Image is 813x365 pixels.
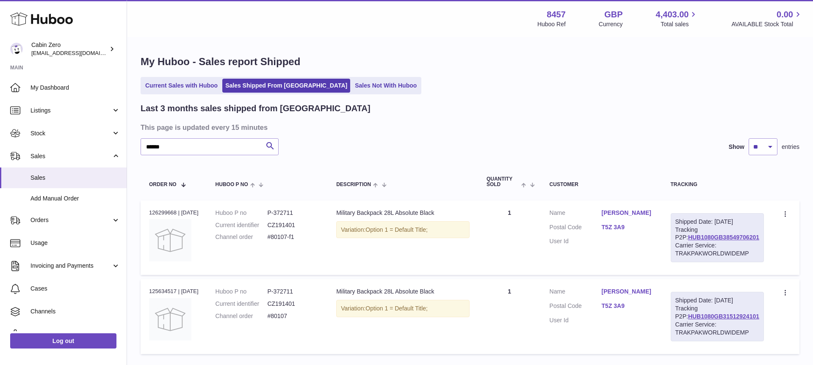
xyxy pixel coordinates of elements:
div: Military Backpack 28L Absolute Black [336,209,470,217]
dd: CZ191401 [267,300,319,308]
h1: My Huboo - Sales report Shipped [141,55,799,69]
span: AVAILABLE Stock Total [731,20,803,28]
td: 1 [478,200,541,275]
strong: GBP [604,9,622,20]
span: 4,403.00 [656,9,689,20]
div: Tracking [671,182,764,187]
dt: Huboo P no [216,288,268,296]
span: Settings [30,330,120,338]
h3: This page is updated every 15 minutes [141,123,797,132]
span: [EMAIL_ADDRESS][DOMAIN_NAME] [31,49,124,56]
div: 126299668 | [DATE] [149,209,199,217]
dt: Name [550,209,602,219]
a: T5Z 3A9 [602,223,654,231]
a: Current Sales with Huboo [142,79,221,93]
dt: Current identifier [216,221,268,229]
dt: Channel order [216,233,268,241]
dd: #80107 [267,312,319,320]
div: 125634517 | [DATE] [149,288,199,295]
dt: Name [550,288,602,298]
label: Show [729,143,744,151]
span: entries [782,143,799,151]
span: Order No [149,182,177,187]
div: Shipped Date: [DATE] [675,296,759,305]
span: Listings [30,107,111,115]
div: Cabin Zero [31,41,108,57]
span: Usage [30,239,120,247]
a: Log out [10,333,116,349]
span: Invoicing and Payments [30,262,111,270]
span: 0.00 [777,9,793,20]
div: Shipped Date: [DATE] [675,218,759,226]
a: Sales Shipped From [GEOGRAPHIC_DATA] [222,79,350,93]
a: Sales Not With Huboo [352,79,420,93]
span: Add Manual Order [30,195,120,203]
div: Variation: [336,221,470,239]
span: My Dashboard [30,84,120,92]
span: Orders [30,216,111,224]
div: Military Backpack 28L Absolute Black [336,288,470,296]
div: Variation: [336,300,470,317]
a: 4,403.00 Total sales [656,9,699,28]
div: Customer [550,182,654,187]
dd: #80107-f1 [267,233,319,241]
div: Tracking P2P: [671,213,764,262]
div: Carrier Service: TRAKPAKWORLDWIDEMP [675,321,759,337]
dt: User Id [550,237,602,245]
span: Quantity Sold [487,176,519,187]
a: 0.00 AVAILABLE Stock Total [731,9,803,28]
a: [PERSON_NAME] [602,288,654,296]
div: Carrier Service: TRAKPAKWORLDWIDEMP [675,242,759,258]
img: no-photo.jpg [149,298,191,340]
div: Tracking P2P: [671,292,764,341]
div: Huboo Ref [537,20,566,28]
dd: P-372711 [267,288,319,296]
dt: Postal Code [550,223,602,233]
img: huboo@cabinzero.com [10,43,23,55]
dt: User Id [550,316,602,324]
dd: P-372711 [267,209,319,217]
div: Currency [599,20,623,28]
span: Option 1 = Default Title; [365,226,428,233]
a: [PERSON_NAME] [602,209,654,217]
span: Description [336,182,371,187]
span: Total sales [661,20,698,28]
a: HUB1080GB31512924101 [688,313,759,320]
h2: Last 3 months sales shipped from [GEOGRAPHIC_DATA] [141,103,371,114]
span: Stock [30,129,111,137]
span: Channels [30,307,120,316]
td: 1 [478,279,541,354]
a: T5Z 3A9 [602,302,654,310]
dt: Current identifier [216,300,268,308]
span: Huboo P no [216,182,248,187]
span: Sales [30,174,120,182]
dt: Postal Code [550,302,602,312]
dd: CZ191401 [267,221,319,229]
span: Sales [30,152,111,160]
span: Option 1 = Default Title; [365,305,428,312]
span: Cases [30,285,120,293]
dt: Channel order [216,312,268,320]
img: no-photo.jpg [149,219,191,261]
strong: 8457 [547,9,566,20]
dt: Huboo P no [216,209,268,217]
a: HUB1080GB38549706201 [688,234,759,241]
